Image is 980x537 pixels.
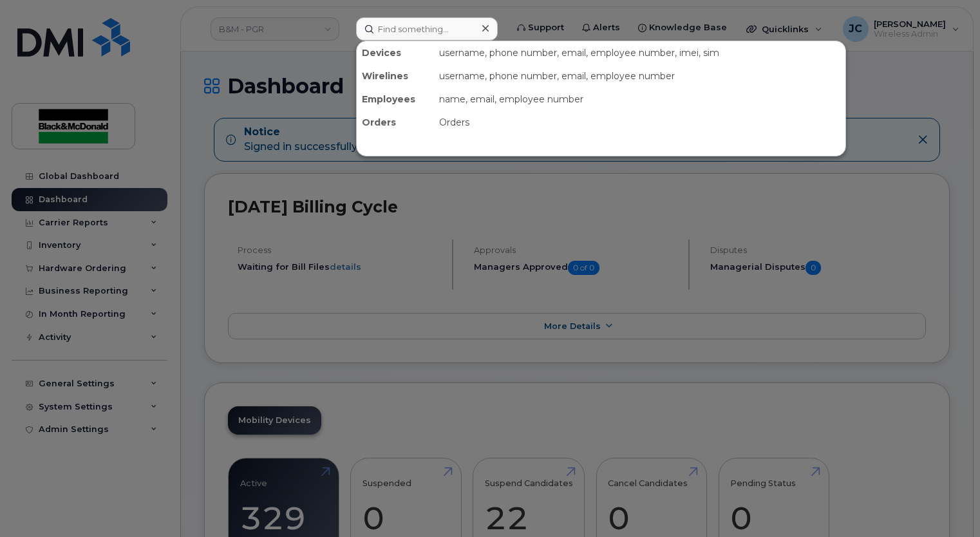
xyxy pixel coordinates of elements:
[434,64,845,88] div: username, phone number, email, employee number
[357,111,434,134] div: Orders
[434,41,845,64] div: username, phone number, email, employee number, imei, sim
[434,111,845,134] div: Orders
[357,88,434,111] div: Employees
[357,64,434,88] div: Wirelines
[357,41,434,64] div: Devices
[434,88,845,111] div: name, email, employee number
